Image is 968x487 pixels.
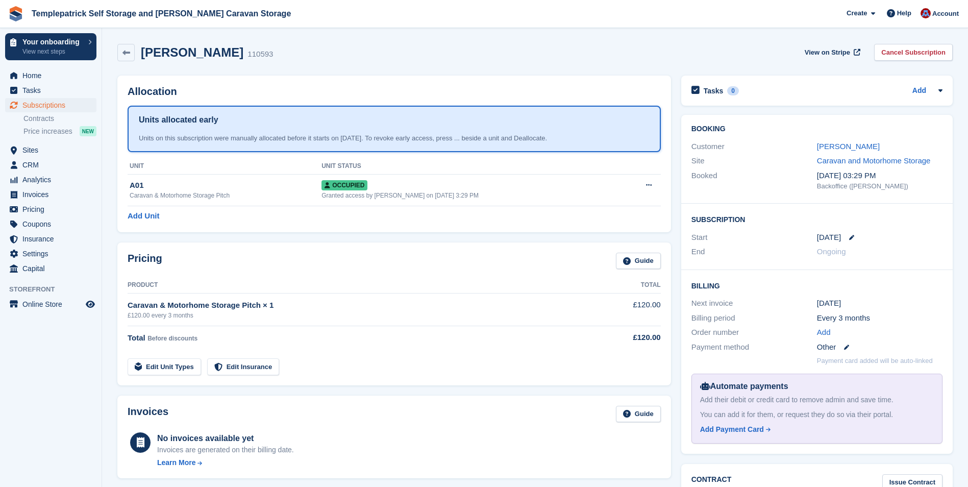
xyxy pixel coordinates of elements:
[817,232,841,243] time: 2026-01-01 01:00:00 UTC
[691,312,817,324] div: Billing period
[157,457,195,468] div: Learn More
[9,284,102,295] span: Storefront
[805,47,850,58] span: View on Stripe
[128,311,578,320] div: £120.00 every 3 months
[5,297,96,311] a: menu
[727,86,739,95] div: 0
[5,83,96,98] a: menu
[817,181,942,191] div: Backoffice ([PERSON_NAME])
[817,342,942,353] div: Other
[23,126,96,137] a: Price increases NEW
[157,432,294,445] div: No invoices available yet
[28,5,295,22] a: Templepatrick Self Storage and [PERSON_NAME] Caravan Storage
[691,170,817,191] div: Booked
[23,127,72,136] span: Price increases
[128,358,201,375] a: Edit Unit Types
[700,424,930,435] a: Add Payment Card
[691,342,817,353] div: Payment method
[5,173,96,187] a: menu
[578,332,660,344] div: £120.00
[5,33,96,60] a: Your onboarding View next steps
[84,298,96,310] a: Preview store
[22,261,84,276] span: Capital
[80,126,96,136] div: NEW
[321,191,620,200] div: Granted access by [PERSON_NAME] on [DATE] 3:29 PM
[817,142,880,151] a: [PERSON_NAME]
[139,133,650,143] div: Units on this subscription were manually allocated before it starts on [DATE]. To revoke early ac...
[817,247,846,256] span: Ongoing
[128,300,578,311] div: Caravan & Motorhome Storage Pitch × 1
[22,98,84,112] span: Subscriptions
[22,173,84,187] span: Analytics
[691,125,942,133] h2: Booking
[321,180,367,190] span: Occupied
[128,253,162,270] h2: Pricing
[22,83,84,98] span: Tasks
[207,358,280,375] a: Edit Insurance
[22,158,84,172] span: CRM
[817,298,942,309] div: [DATE]
[22,47,83,56] p: View next steps
[128,277,578,294] th: Product
[691,298,817,309] div: Next invoice
[691,214,942,224] h2: Subscription
[691,232,817,243] div: Start
[700,395,934,405] div: Add their debit or credit card to remove admin and save time.
[817,312,942,324] div: Every 3 months
[157,445,294,455] div: Invoices are generated on their billing date.
[128,158,321,175] th: Unit
[22,217,84,231] span: Coupons
[817,156,931,165] a: Caravan and Motorhome Storage
[130,191,321,200] div: Caravan & Motorhome Storage Pitch
[128,406,168,423] h2: Invoices
[700,424,764,435] div: Add Payment Card
[147,335,197,342] span: Before discounts
[130,180,321,191] div: A01
[247,48,273,60] div: 110593
[157,457,294,468] a: Learn More
[22,202,84,216] span: Pricing
[704,86,724,95] h2: Tasks
[691,280,942,290] h2: Billing
[691,246,817,258] div: End
[700,380,934,393] div: Automate payments
[897,8,911,18] span: Help
[22,38,83,45] p: Your onboarding
[616,406,661,423] a: Guide
[578,294,660,326] td: £120.00
[578,277,660,294] th: Total
[5,232,96,246] a: menu
[5,187,96,202] a: menu
[616,253,661,270] a: Guide
[932,9,959,19] span: Account
[139,114,218,126] h1: Units allocated early
[817,327,831,338] a: Add
[5,143,96,157] a: menu
[321,158,620,175] th: Unit Status
[5,202,96,216] a: menu
[128,333,145,342] span: Total
[5,247,96,261] a: menu
[23,114,96,124] a: Contracts
[817,356,933,366] p: Payment card added will be auto-linked
[22,247,84,261] span: Settings
[22,297,84,311] span: Online Store
[847,8,867,18] span: Create
[8,6,23,21] img: stora-icon-8386f47178a22dfd0bd8f6a31ec36ba5ce8667c1dd55bd0f319d3a0aa187defe.svg
[817,170,942,182] div: [DATE] 03:29 PM
[22,143,84,157] span: Sites
[874,44,953,61] a: Cancel Subscription
[801,44,862,61] a: View on Stripe
[691,155,817,167] div: Site
[921,8,931,18] img: Leigh
[691,141,817,153] div: Customer
[141,45,243,59] h2: [PERSON_NAME]
[691,327,817,338] div: Order number
[912,85,926,97] a: Add
[700,409,934,420] div: You can add it for them, or request they do so via their portal.
[22,187,84,202] span: Invoices
[128,210,159,222] a: Add Unit
[5,98,96,112] a: menu
[5,217,96,231] a: menu
[22,68,84,83] span: Home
